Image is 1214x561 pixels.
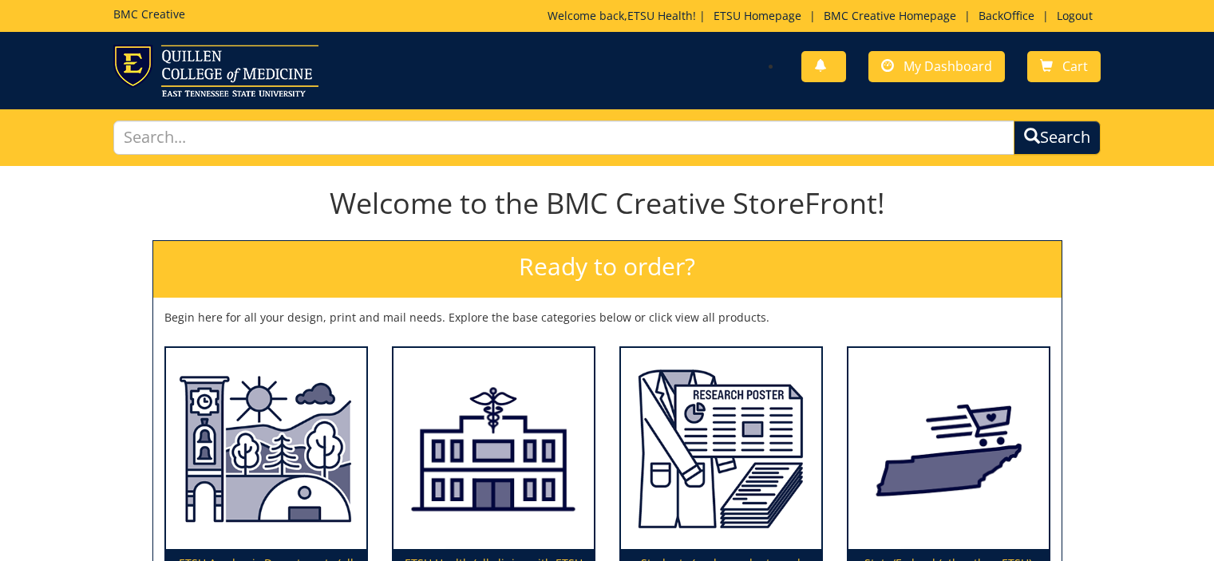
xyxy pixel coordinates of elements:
[1027,51,1101,82] a: Cart
[164,310,1050,326] p: Begin here for all your design, print and mail needs. Explore the base categories below or click ...
[1062,57,1088,75] span: Cart
[152,188,1062,219] h1: Welcome to the BMC Creative StoreFront!
[706,8,809,23] a: ETSU Homepage
[153,241,1062,298] h2: Ready to order?
[113,45,318,97] img: ETSU logo
[627,8,693,23] a: ETSU Health
[393,348,594,550] img: ETSU Health (all clinics with ETSU Health branding)
[1049,8,1101,23] a: Logout
[113,120,1015,155] input: Search...
[1014,120,1101,155] button: Search
[868,51,1005,82] a: My Dashboard
[816,8,964,23] a: BMC Creative Homepage
[621,348,821,550] img: Students (undergraduate and graduate)
[904,57,992,75] span: My Dashboard
[166,348,366,550] img: ETSU Academic Departments (all colleges and departments)
[113,8,185,20] h5: BMC Creative
[971,8,1042,23] a: BackOffice
[848,348,1049,550] img: State/Federal (other than ETSU)
[548,8,1101,24] p: Welcome back, ! | | | |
